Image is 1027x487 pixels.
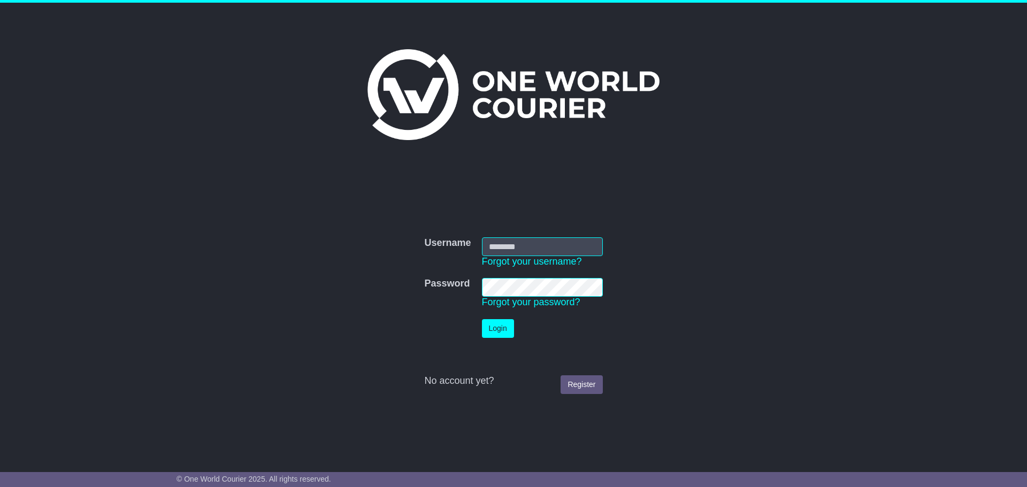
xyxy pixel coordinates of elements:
label: Password [424,278,470,290]
a: Register [561,375,602,394]
button: Login [482,319,514,338]
label: Username [424,237,471,249]
a: Forgot your password? [482,297,580,307]
div: No account yet? [424,375,602,387]
span: © One World Courier 2025. All rights reserved. [177,475,331,483]
a: Forgot your username? [482,256,582,267]
img: One World [367,49,660,140]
